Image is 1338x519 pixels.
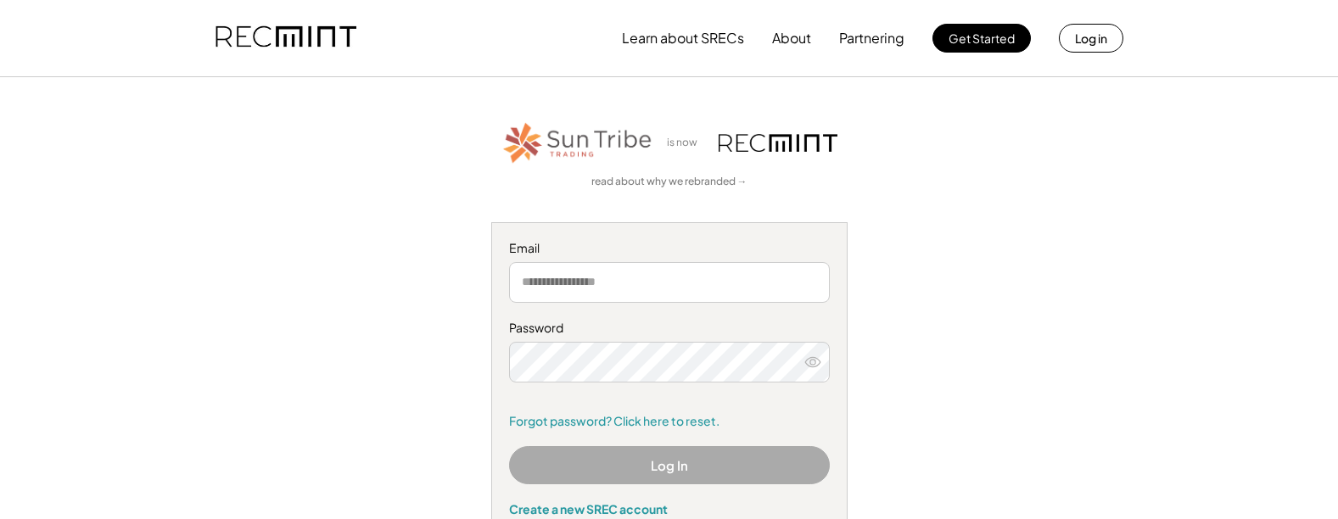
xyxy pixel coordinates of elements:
button: Get Started [932,24,1031,53]
div: Email [509,240,830,257]
div: Create a new SREC account [509,501,830,516]
img: recmint-logotype%403x.png [216,9,356,67]
button: Log In [509,446,830,484]
div: is now [663,136,710,150]
img: recmint-logotype%403x.png [719,134,837,152]
div: Password [509,320,830,337]
a: Forgot password? Click here to reset. [509,413,830,430]
img: STT_Horizontal_Logo%2B-%2BColor.png [501,120,654,166]
button: Partnering [839,21,904,55]
button: About [772,21,811,55]
a: read about why we rebranded → [591,175,747,189]
button: Learn about SRECs [622,21,744,55]
button: Log in [1059,24,1123,53]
